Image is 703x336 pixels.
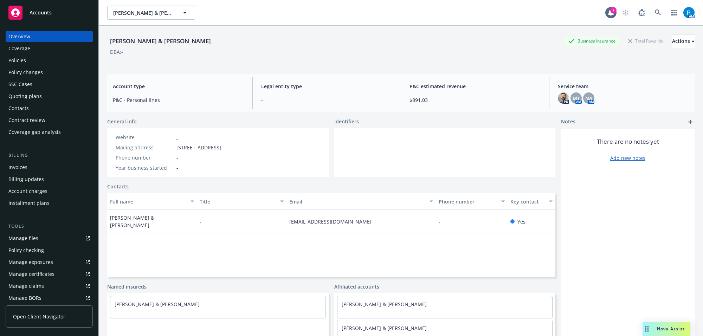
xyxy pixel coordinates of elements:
span: [PERSON_NAME] & [PERSON_NAME] [110,214,194,229]
span: There are no notes yet [597,137,659,146]
a: Contacts [107,183,129,190]
span: Identifiers [334,118,359,125]
img: photo [558,92,569,104]
span: - [200,218,201,225]
div: Policy changes [8,67,43,78]
a: Policy changes [6,67,93,78]
a: Contacts [6,103,93,114]
a: Named insureds [107,283,147,290]
a: Policies [6,55,93,66]
div: Year business started [116,164,174,172]
div: Quoting plans [8,91,42,102]
span: $891.03 [409,96,541,104]
button: Nova Assist [643,322,690,336]
a: Billing updates [6,174,93,185]
div: Manage claims [8,280,44,292]
a: Start snowing [619,6,633,20]
span: [PERSON_NAME] & [PERSON_NAME] [113,9,174,17]
div: Policies [8,55,26,66]
a: [PERSON_NAME] & [PERSON_NAME] [115,301,200,308]
a: Manage claims [6,280,93,292]
button: Full name [107,193,197,210]
a: Contract review [6,115,93,126]
a: Quoting plans [6,91,93,102]
div: Invoices [8,162,27,173]
a: Affiliated accounts [334,283,379,290]
button: Key contact [508,193,555,210]
span: Service team [558,83,689,90]
div: 7 [610,7,617,13]
a: Report a Bug [635,6,649,20]
a: - [176,134,178,141]
div: Key contact [510,198,545,205]
div: Manage BORs [8,292,41,304]
button: Actions [672,34,695,48]
img: photo [683,7,695,18]
div: DBA: - [110,48,123,56]
div: Manage exposures [8,257,53,268]
div: Contract review [8,115,45,126]
div: Email [289,198,425,205]
a: Coverage gap analysis [6,127,93,138]
div: Drag to move [643,322,651,336]
span: Accounts [30,10,52,15]
button: Title [197,193,286,210]
a: Coverage [6,43,93,54]
div: Manage certificates [8,269,54,280]
a: Invoices [6,162,93,173]
div: Overview [8,31,30,42]
a: [PERSON_NAME] & [PERSON_NAME] [342,325,427,331]
button: Phone number [436,193,508,210]
div: Title [200,198,276,205]
a: Search [651,6,665,20]
a: Overview [6,31,93,42]
a: [EMAIL_ADDRESS][DOMAIN_NAME] [289,218,377,225]
a: Accounts [6,3,93,22]
a: Manage certificates [6,269,93,280]
div: Mailing address [116,144,174,151]
div: Tools [6,223,93,230]
div: Billing [6,152,93,159]
a: Switch app [667,6,681,20]
span: Yes [517,218,525,225]
a: add [686,118,695,126]
div: Coverage gap analysis [8,127,61,138]
div: Phone number [116,154,174,161]
div: Business Insurance [565,37,619,45]
span: Open Client Navigator [13,313,65,320]
a: Manage exposures [6,257,93,268]
div: Billing updates [8,174,44,185]
div: Contacts [8,103,29,114]
div: Installment plans [8,198,50,209]
button: [PERSON_NAME] & [PERSON_NAME] [107,6,195,20]
span: P&C - Personal lines [113,96,244,104]
a: [PERSON_NAME] & [PERSON_NAME] [342,301,427,308]
div: Coverage [8,43,30,54]
span: Account type [113,83,244,90]
a: Manage files [6,233,93,244]
span: - [261,96,392,104]
div: [PERSON_NAME] & [PERSON_NAME] [107,37,214,46]
div: Manage files [8,233,38,244]
span: Notes [561,118,575,126]
div: Website [116,134,174,141]
span: - [176,154,178,161]
span: General info [107,118,137,125]
a: Policy checking [6,245,93,256]
span: Nova Assist [657,326,685,332]
span: Legal entity type [261,83,392,90]
span: P&C estimated revenue [409,83,541,90]
button: Email [286,193,436,210]
a: - [439,218,446,225]
div: Phone number [439,198,497,205]
span: NA [585,95,592,102]
a: Installment plans [6,198,93,209]
span: [STREET_ADDRESS] [176,144,221,151]
div: Account charges [8,186,47,197]
a: Manage BORs [6,292,93,304]
a: Add new notes [610,154,645,162]
div: SSC Cases [8,79,32,90]
span: - [176,164,178,172]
